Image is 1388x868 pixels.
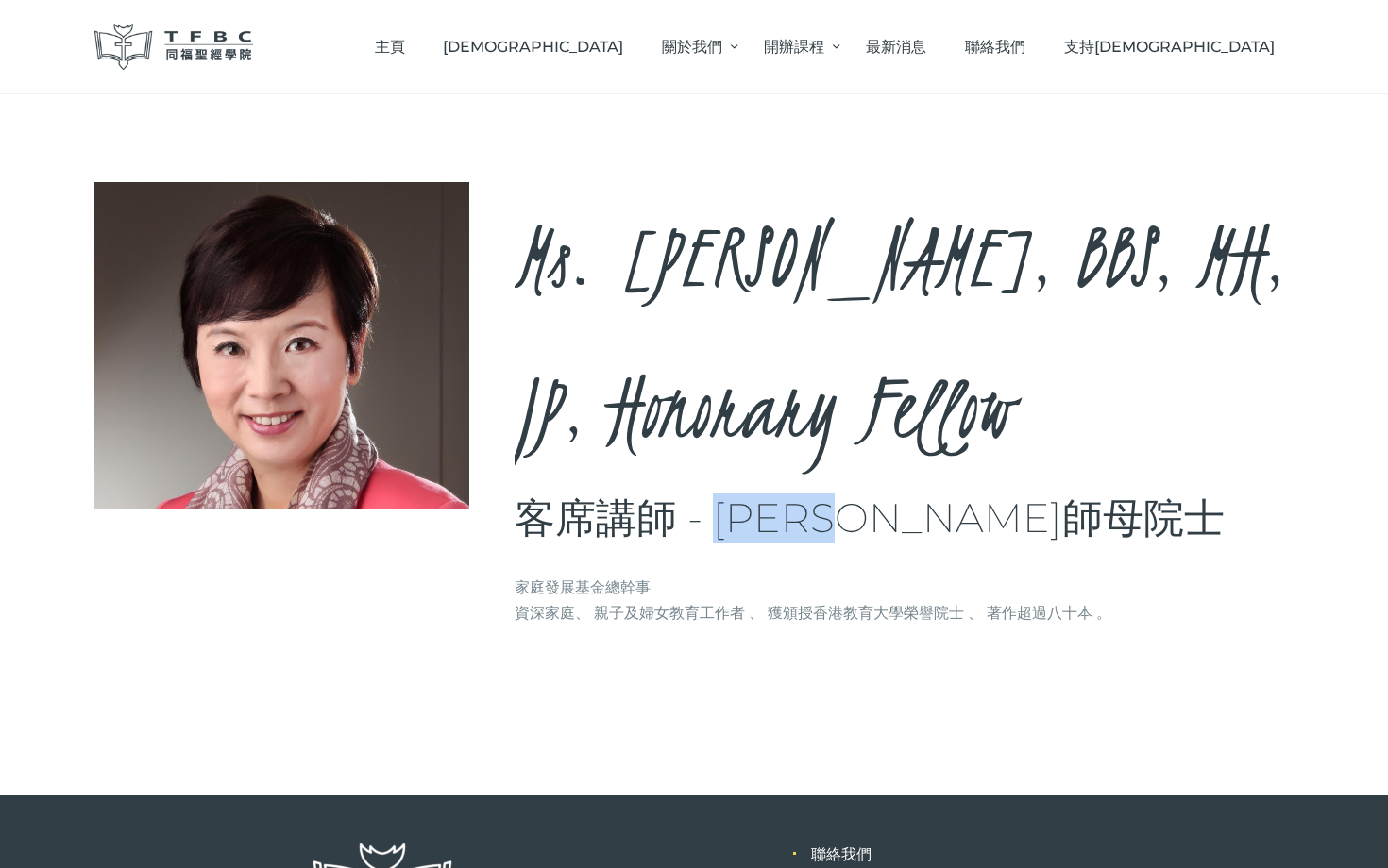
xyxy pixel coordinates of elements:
[866,38,926,56] span: 最新消息
[965,38,1025,56] span: 聯絡我們
[355,19,424,75] a: 主頁
[94,24,253,70] img: 同福聖經學院 TFBC
[764,38,824,56] span: 開辦課程
[847,19,946,75] a: 最新消息
[811,845,872,863] a: 聯絡我們
[94,182,469,509] img: Ms. Loo Shirley Marie Therese, BBS, MH, JP, Honorary Fellow
[745,19,847,75] a: 開辦課程
[662,38,722,56] span: 關於我們
[642,19,744,75] a: 關於我們
[946,19,1045,75] a: 聯絡我們
[443,38,623,56] span: [DEMOGRAPHIC_DATA]
[375,38,405,56] span: 主頁
[424,19,643,75] a: [DEMOGRAPHIC_DATA]
[515,493,1295,543] h3: 客席講師 - [PERSON_NAME]師母院士
[515,182,1295,484] h2: Ms. [PERSON_NAME], BBS, MH, JP, Honorary Fellow
[515,575,1295,626] p: 家庭發展基金總幹事 資深家庭、 親子及婦女教育工作者 、 獲頒授香港教育大學榮譽院士 、 著作超過八十本 。
[1044,19,1294,75] a: 支持[DEMOGRAPHIC_DATA]
[1064,38,1275,56] span: 支持[DEMOGRAPHIC_DATA]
